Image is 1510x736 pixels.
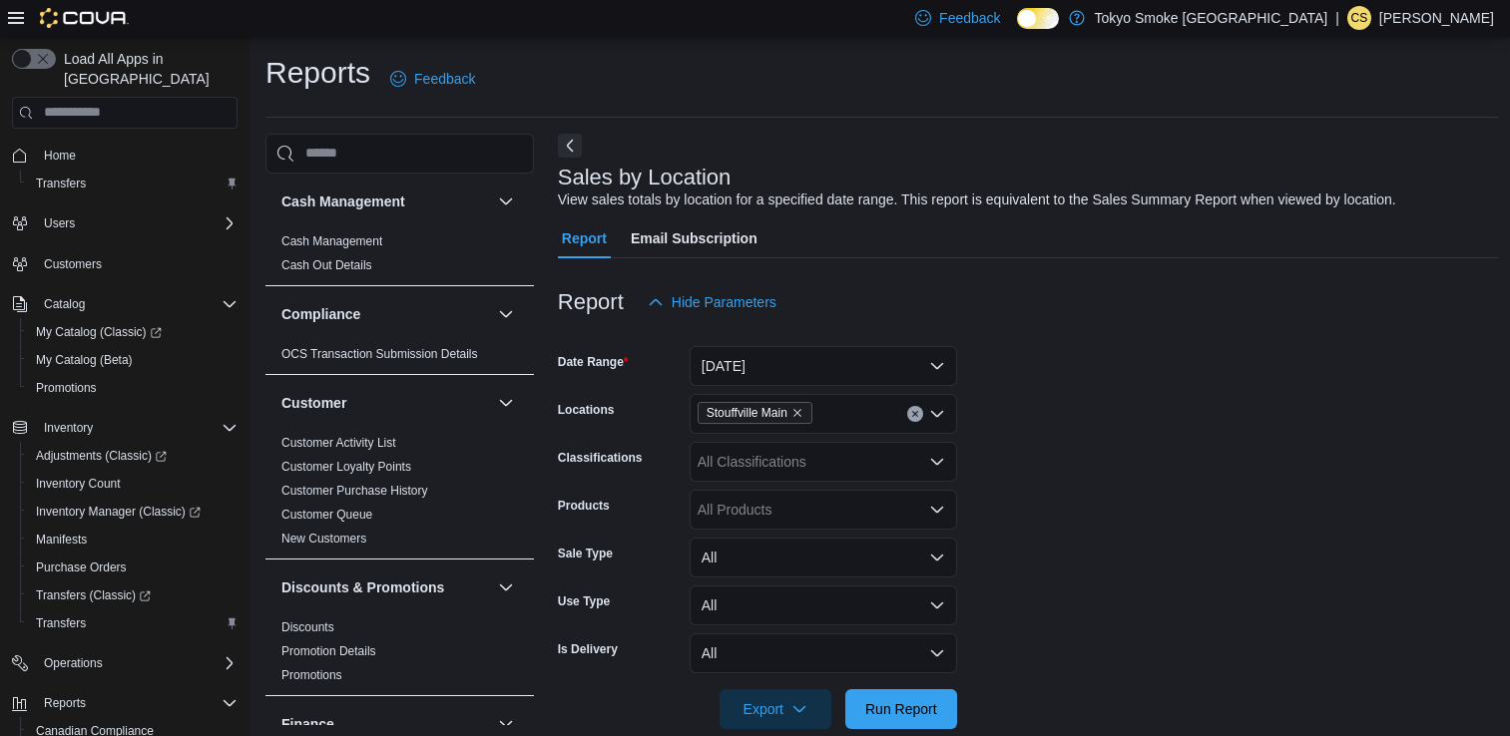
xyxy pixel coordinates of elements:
a: Customer Activity List [281,436,396,450]
span: Promotions [36,380,97,396]
button: Finance [494,712,518,736]
a: My Catalog (Classic) [20,318,246,346]
button: All [690,585,957,625]
span: Catalog [36,292,238,316]
label: Sale Type [558,546,613,561]
span: Customers [36,251,238,276]
h3: Finance [281,714,334,734]
button: Reports [36,691,94,715]
input: Dark Mode [1017,8,1059,29]
label: Use Type [558,593,610,609]
a: Promotions [28,376,105,400]
button: Inventory [36,416,101,440]
span: Customers [44,256,102,272]
span: Users [36,211,238,235]
button: Operations [4,649,246,677]
a: Inventory Manager (Classic) [28,500,209,524]
span: Home [44,148,76,164]
h1: Reports [265,53,370,93]
a: Transfers (Classic) [28,583,159,607]
div: Casey Shankland [1347,6,1371,30]
button: Customer [281,393,490,413]
a: My Catalog (Classic) [28,320,170,344]
button: Customer [494,391,518,415]
a: Customer Loyalty Points [281,460,411,474]
button: Open list of options [929,502,945,518]
div: Customer [265,431,534,558]
button: Inventory [4,414,246,442]
a: My Catalog (Beta) [28,348,141,372]
span: Transfers [36,615,86,631]
button: Compliance [281,304,490,324]
button: Hide Parameters [640,282,784,322]
span: Report [562,218,607,258]
button: Users [4,209,246,237]
h3: Cash Management [281,191,405,211]
span: Inventory Count [36,476,121,492]
button: All [690,633,957,673]
span: My Catalog (Classic) [28,320,238,344]
span: Inventory Manager (Classic) [36,504,201,520]
span: Dark Mode [1017,29,1018,30]
span: Reports [36,691,238,715]
button: Customers [4,249,246,278]
span: Cash Management [281,233,382,249]
a: Adjustments (Classic) [20,442,246,470]
span: Inventory Manager (Classic) [28,500,238,524]
span: Manifests [36,532,87,548]
a: Transfers [28,611,94,635]
button: Finance [281,714,490,734]
button: Discounts & Promotions [494,575,518,599]
a: Cash Out Details [281,258,372,272]
span: Promotions [28,376,238,400]
span: Inventory [36,416,238,440]
a: Home [36,144,84,168]
a: Customer Purchase History [281,484,428,498]
a: Promotion Details [281,644,376,658]
span: Cash Out Details [281,257,372,273]
span: Transfers [28,611,238,635]
button: Export [720,689,831,729]
h3: Customer [281,393,346,413]
a: Feedback [382,59,483,99]
button: Operations [36,651,111,675]
span: Promotion Details [281,643,376,659]
button: Transfers [20,170,246,197]
span: Operations [36,651,238,675]
span: Manifests [28,528,238,552]
span: Feedback [939,8,1000,28]
span: Inventory [44,420,93,436]
button: Transfers [20,609,246,637]
span: Home [36,143,238,168]
span: Hide Parameters [672,292,776,312]
a: Customers [36,252,110,276]
span: Discounts [281,619,334,635]
span: Catalog [44,296,85,312]
span: Transfers [36,176,86,191]
span: OCS Transaction Submission Details [281,346,478,362]
a: Purchase Orders [28,555,135,579]
span: Promotions [281,667,342,683]
button: Open list of options [929,454,945,470]
button: All [690,538,957,577]
button: Next [558,134,582,158]
a: Customer Queue [281,508,372,522]
button: Home [4,141,246,170]
span: Operations [44,655,103,671]
a: Cash Management [281,234,382,248]
label: Products [558,498,610,514]
h3: Discounts & Promotions [281,577,444,597]
a: Discounts [281,620,334,634]
a: OCS Transaction Submission Details [281,347,478,361]
a: Promotions [281,668,342,682]
span: Customer Loyalty Points [281,459,411,475]
button: Catalog [4,290,246,318]
button: My Catalog (Beta) [20,346,246,374]
button: Clear input [907,406,923,422]
span: Load All Apps in [GEOGRAPHIC_DATA] [56,49,238,89]
span: Stouffville Main [707,403,787,423]
span: Customer Purchase History [281,483,428,499]
span: Transfers [28,172,238,195]
button: [DATE] [690,346,957,386]
h3: Report [558,290,624,314]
